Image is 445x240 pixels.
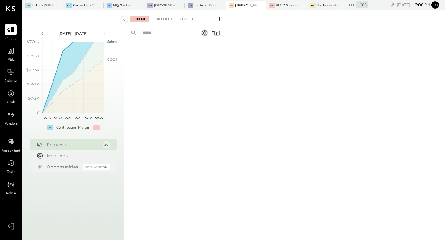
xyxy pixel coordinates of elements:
div: - [93,125,100,130]
text: W29 [44,116,51,120]
a: Cash [0,88,21,106]
div: BLVD Steak Calabasas [276,3,298,8]
div: Narbona at Cocowalk LLC [316,3,338,8]
div: For Me [130,16,149,22]
div: [GEOGRAPHIC_DATA] [154,3,176,8]
div: HN [229,3,234,8]
text: W30 [54,116,61,120]
span: Queue [5,36,17,42]
button: Jo [431,1,439,9]
a: Queue [0,24,21,42]
div: Closed [177,16,196,22]
text: $203.5K [26,68,39,72]
div: [DATE] [397,2,430,8]
span: Balance [4,79,17,84]
div: Opportunities [47,164,79,170]
div: 30 [103,141,110,148]
text: $135.6K [27,82,39,86]
div: Coming Soon [83,164,110,170]
a: Admin [0,179,21,197]
div: Ladisa : Coffee at Lola's [194,3,216,8]
text: Sales [107,39,117,44]
span: P&L [7,57,15,63]
text: W31 [65,116,71,120]
text: $271.3K [27,54,39,58]
a: Tasks [0,157,21,175]
text: W34 [95,116,103,120]
a: Accountant [0,136,21,154]
div: L: [188,3,193,8]
text: $67.8K [28,96,39,101]
a: P&L [0,45,21,63]
span: Accountant [2,148,20,154]
text: $339.1K [27,39,39,44]
div: BS [269,3,275,8]
span: Admin [6,191,16,197]
a: Vendors [0,109,21,127]
text: W33 [85,116,92,120]
a: Balance [0,66,21,84]
text: 0 [37,110,39,115]
text: W32 [74,116,82,120]
div: [PERSON_NAME]'s Nashville [235,3,257,8]
div: [DATE] - [DATE] [47,31,100,36]
div: Contribution Margin [56,125,90,130]
span: Tasks [7,170,15,175]
div: U6 [25,3,31,8]
div: Na [310,3,316,8]
div: HG [107,3,112,8]
div: Urban [STREET_ADDRESS] LLC [32,3,54,8]
div: For Client [150,16,176,22]
div: FC [66,3,72,8]
div: Farmshop Commissary [73,3,95,8]
div: + [47,125,53,130]
span: pm [425,2,430,7]
span: Cash [7,100,15,106]
div: copy link [389,2,395,8]
text: COGS [107,57,117,62]
div: EH [147,3,153,8]
div: Mentions [47,153,107,159]
span: Vendors [4,121,18,127]
div: + 265 [356,1,368,8]
div: Requests [47,142,100,148]
span: 2 : 00 [411,2,424,8]
div: HQ Gastropub - [GEOGRAPHIC_DATA] [113,3,135,8]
